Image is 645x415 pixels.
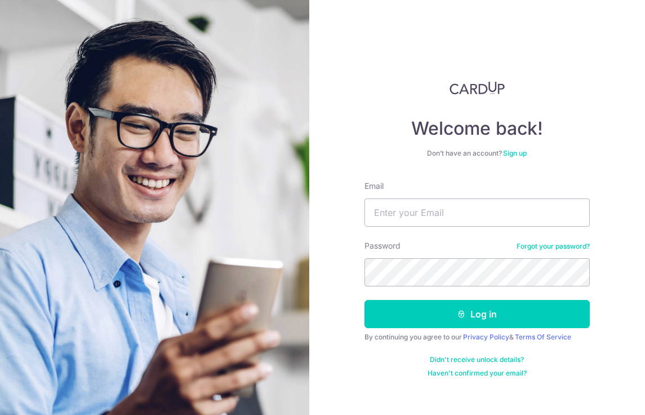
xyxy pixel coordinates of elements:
a: Terms Of Service [515,333,571,341]
a: Forgot your password? [517,242,590,251]
div: By continuing you agree to our & [364,333,590,342]
img: CardUp Logo [450,81,505,95]
a: Privacy Policy [463,333,509,341]
label: Email [364,180,384,192]
a: Didn't receive unlock details? [430,355,524,364]
div: Don’t have an account? [364,149,590,158]
button: Log in [364,300,590,328]
a: Sign up [503,149,527,157]
label: Password [364,240,401,251]
input: Enter your Email [364,198,590,227]
a: Haven't confirmed your email? [428,369,527,378]
h4: Welcome back! [364,117,590,140]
